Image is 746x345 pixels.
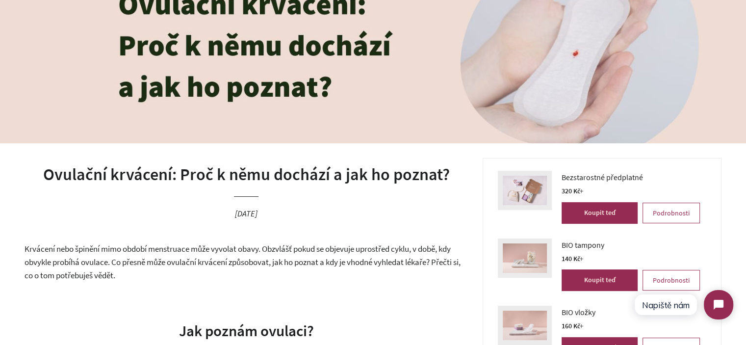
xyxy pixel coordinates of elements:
[643,203,700,223] a: Podrobnosti
[25,243,461,280] span: Krvácení nebo špinění mimo období menstruace může vyvolat obavy. Obzvlášť pokud se objevuje upros...
[235,208,257,219] time: [DATE]
[562,202,638,224] button: Koupit teď
[562,171,700,197] a: Bezstarostné předplatné 320 Kč
[625,282,742,328] iframe: Tidio Chat
[562,306,700,332] a: BIO vložky 160 Kč
[562,171,643,184] span: Bezstarostné předplatné
[562,186,584,195] span: 320 Kč
[643,270,700,291] a: Podrobnosti
[562,269,638,291] button: Koupit teď
[25,163,468,186] h1: Ovulační krvácení: Proč k němu dochází a jak ho poznat?
[179,321,314,340] span: Jak poznám ovulaci?
[562,239,604,251] span: BIO tampony
[562,254,584,263] span: 140 Kč
[562,306,595,318] span: BIO vložky
[562,239,700,265] a: BIO tampony 140 Kč
[562,321,584,330] span: 160 Kč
